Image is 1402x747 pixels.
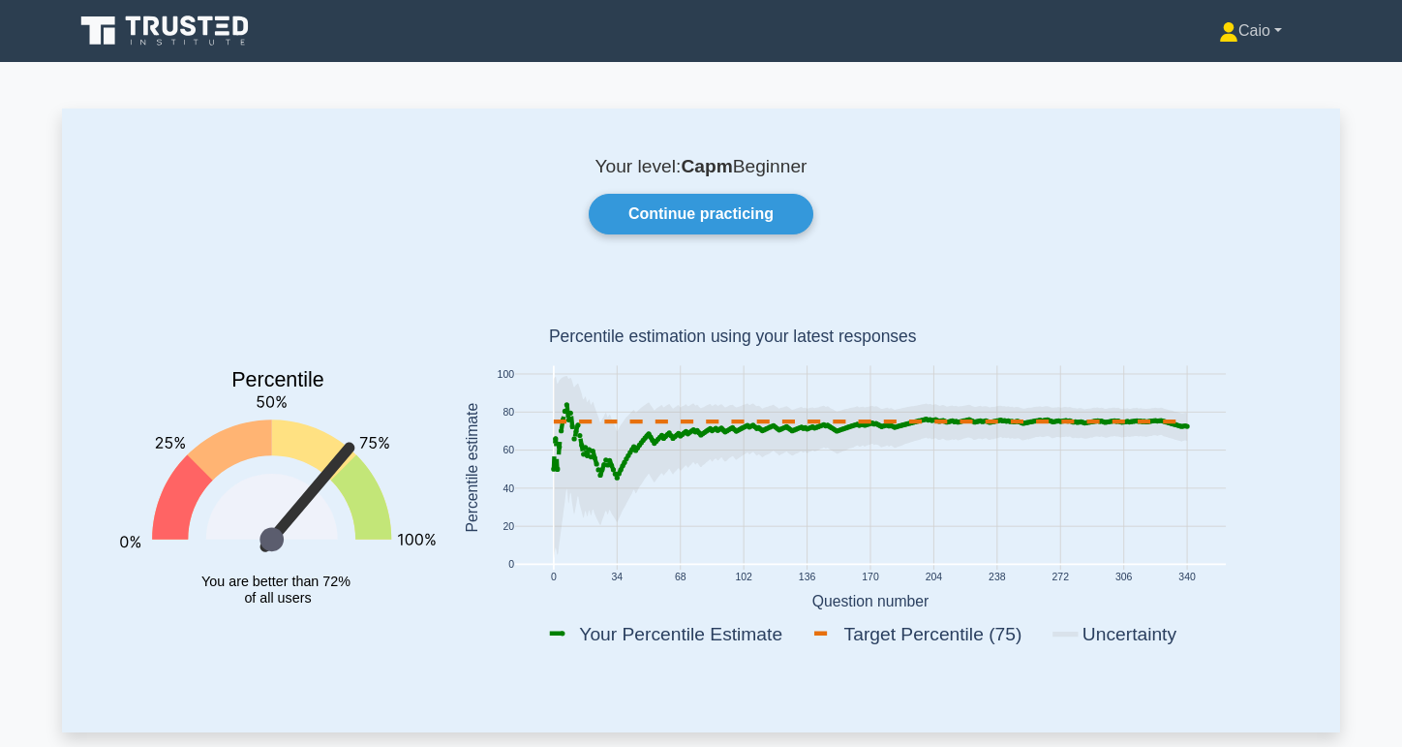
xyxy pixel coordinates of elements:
[681,156,732,176] b: Capm
[1115,573,1133,583] text: 306
[108,155,1294,178] p: Your level: Beginner
[799,573,816,583] text: 136
[498,369,515,380] text: 100
[611,573,623,583] text: 34
[1178,573,1196,583] text: 340
[201,574,350,589] tspan: You are better than 72%
[464,403,480,533] text: Percentile estimate
[503,521,514,532] text: 20
[508,560,514,571] text: 0
[503,446,514,456] text: 60
[244,590,311,606] tspan: of all users
[675,573,686,583] text: 68
[1052,573,1070,583] text: 272
[503,483,514,494] text: 40
[812,593,930,609] text: Question number
[862,573,879,583] text: 170
[231,369,324,392] text: Percentile
[1173,12,1328,50] a: Caio
[926,573,943,583] text: 204
[503,407,514,418] text: 80
[989,573,1006,583] text: 238
[549,327,917,347] text: Percentile estimation using your latest responses
[589,194,813,234] a: Continue practicing
[551,573,557,583] text: 0
[735,573,752,583] text: 102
